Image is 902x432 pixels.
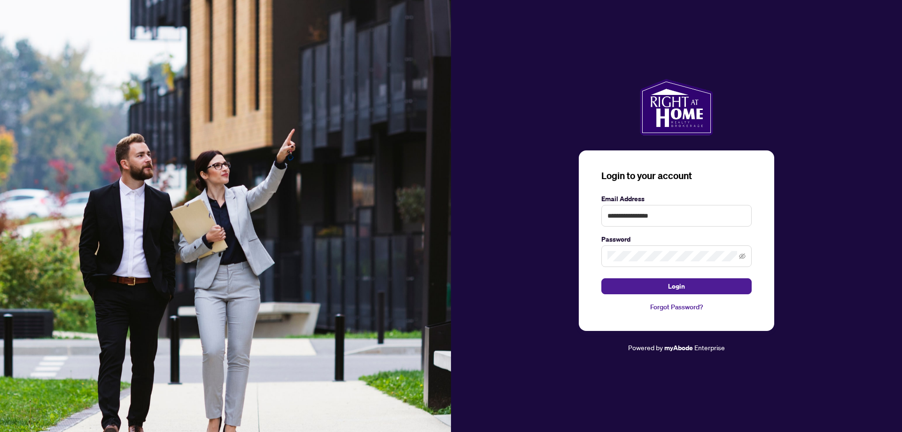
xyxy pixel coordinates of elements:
label: Email Address [601,194,752,204]
span: Login [668,279,685,294]
span: eye-invisible [739,253,746,259]
a: Forgot Password? [601,302,752,312]
a: myAbode [664,343,693,353]
span: Powered by [628,343,663,352]
label: Password [601,234,752,244]
span: Enterprise [694,343,725,352]
h3: Login to your account [601,169,752,182]
button: Login [601,278,752,294]
img: ma-logo [640,79,713,135]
